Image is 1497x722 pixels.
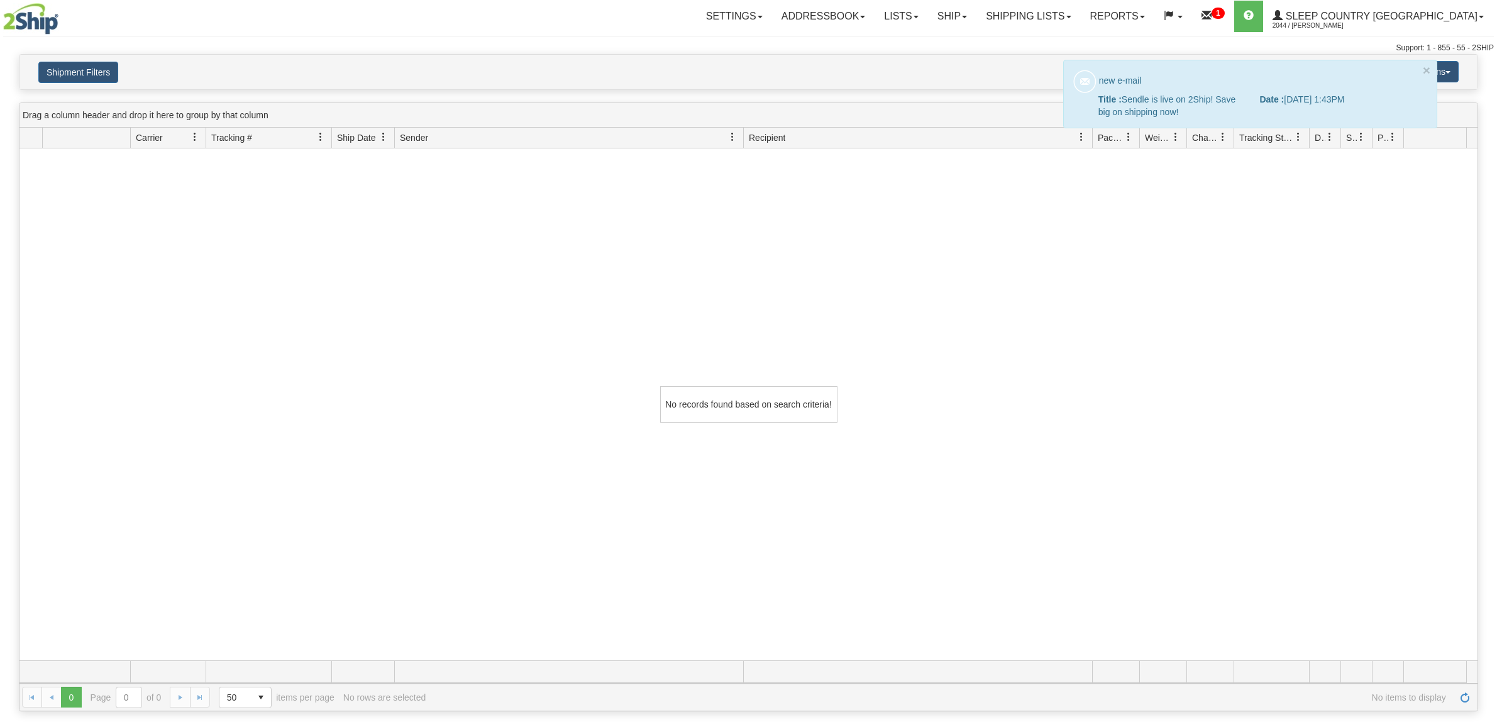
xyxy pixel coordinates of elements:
[1165,126,1186,148] a: Weight filter column settings
[3,3,58,35] img: logo2044.jpg
[1212,8,1225,19] sup: 1
[219,687,272,708] span: Page sizes drop down
[1192,131,1218,144] span: Charge
[434,692,1446,703] span: No items to display
[227,691,243,704] span: 50
[1273,19,1367,32] span: 2044 / [PERSON_NAME]
[1455,687,1475,707] a: Refresh
[1351,126,1372,148] a: Shipment Issues filter column settings
[1263,1,1493,32] a: Sleep Country [GEOGRAPHIC_DATA] 2044 / [PERSON_NAME]
[1423,64,1430,77] button: ×
[136,131,163,144] span: Carrier
[928,1,976,32] a: Ship
[38,62,118,83] button: Shipment Filters
[373,126,394,148] a: Ship Date filter column settings
[1346,131,1357,144] span: Shipment Issues
[1098,131,1124,144] span: Packages
[1382,126,1403,148] a: Pickup Status filter column settings
[251,687,271,708] span: select
[1319,126,1340,148] a: Delivery Status filter column settings
[1192,1,1234,32] a: 1
[1239,131,1294,144] span: Tracking Status
[976,1,1080,32] a: Shipping lists
[697,1,772,32] a: Settings
[211,131,252,144] span: Tracking #
[660,386,837,423] div: No records found based on search criteria!
[1118,126,1139,148] a: Packages filter column settings
[3,43,1494,53] div: Support: 1 - 855 - 55 - 2SHIP
[1145,131,1171,144] span: Weight
[772,1,875,32] a: Addressbook
[61,687,81,707] span: Page 0
[310,126,331,148] a: Tracking # filter column settings
[1212,126,1234,148] a: Charge filter column settings
[749,131,785,144] span: Recipient
[1378,131,1388,144] span: Pickup Status
[1468,297,1496,425] iframe: chat widget
[722,126,743,148] a: Sender filter column settings
[219,687,334,708] span: items per page
[400,131,428,144] span: Sender
[1288,126,1309,148] a: Tracking Status filter column settings
[91,687,162,708] span: Page of 0
[343,692,426,703] div: No rows are selected
[1081,1,1154,32] a: Reports
[875,1,927,32] a: Lists
[1315,131,1325,144] span: Delivery Status
[184,126,206,148] a: Carrier filter column settings
[337,131,375,144] span: Ship Date
[1283,11,1478,21] span: Sleep Country [GEOGRAPHIC_DATA]
[19,103,1478,128] div: grid grouping header
[1071,126,1092,148] a: Recipient filter column settings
